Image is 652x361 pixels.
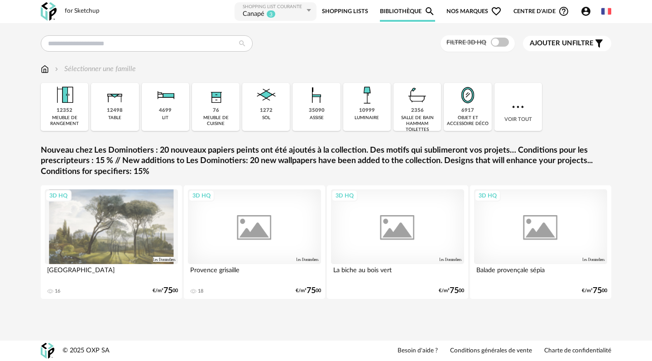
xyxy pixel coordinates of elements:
div: sol [262,115,270,121]
div: 12498 [107,107,123,114]
a: Besoin d'aide ? [398,347,438,355]
span: Magnify icon [424,6,435,17]
div: La biche au bois vert [331,264,464,282]
div: Voir tout [494,83,542,131]
span: filtre [530,39,594,48]
span: Account Circle icon [580,6,591,17]
div: 3D HQ [475,190,501,202]
div: Balade provençale sépia [474,264,607,282]
img: Rangement.png [204,83,228,107]
sup: 3 [266,10,276,18]
div: meuble de rangement [43,115,86,127]
div: 2356 [411,107,424,114]
span: Filter icon [594,38,604,49]
img: Salle%20de%20bain.png [405,83,430,107]
img: Table.png [103,83,127,107]
div: objet et accessoire déco [446,115,489,127]
div: €/m² 00 [296,288,321,294]
span: Heart Outline icon [491,6,502,17]
div: © 2025 OXP SA [62,347,110,355]
div: €/m² 00 [153,288,178,294]
div: assise [310,115,324,121]
div: Shopping List courante [243,4,304,10]
span: Centre d'aideHelp Circle Outline icon [513,6,569,17]
div: €/m² 00 [439,288,464,294]
div: table [108,115,121,121]
a: Nouveau chez Les Dominotiers : 20 nouveaux papiers peints ont été ajoutés à la collection. Des mo... [41,145,611,177]
span: 75 [450,288,459,294]
div: [GEOGRAPHIC_DATA] [45,264,178,282]
div: salle de bain hammam toilettes [396,115,438,133]
div: 3D HQ [188,190,215,202]
div: Provence grisaille [188,264,321,282]
div: meuble de cuisine [195,115,237,127]
img: Assise.png [304,83,329,107]
span: 75 [307,288,316,294]
a: Shopping Lists [322,1,368,22]
a: BibliothèqueMagnify icon [380,1,435,22]
a: 3D HQ [GEOGRAPHIC_DATA] 16 €/m²7500 [41,185,182,299]
img: fr [601,6,611,16]
div: Canapé [243,10,264,19]
span: Filtre 3D HQ [446,39,486,46]
div: luminaire [355,115,379,121]
span: Account Circle icon [580,6,595,17]
span: 75 [593,288,602,294]
a: Charte de confidentialité [544,347,611,355]
div: 1272 [260,107,273,114]
div: for Sketchup [65,7,100,15]
img: svg+xml;base64,PHN2ZyB3aWR0aD0iMTYiIGhlaWdodD0iMTciIHZpZXdCb3g9IjAgMCAxNiAxNyIgZmlsbD0ibm9uZSIgeG... [41,64,49,74]
span: Nos marques [446,1,502,22]
img: Luminaire.png [355,83,379,107]
img: OXP [41,343,54,359]
div: 18 [198,288,203,294]
div: Sélectionner une famille [53,64,136,74]
button: Ajouter unfiltre Filter icon [523,36,611,51]
img: svg+xml;base64,PHN2ZyB3aWR0aD0iMTYiIGhlaWdodD0iMTYiIHZpZXdCb3g9IjAgMCAxNiAxNiIgZmlsbD0ibm9uZSIgeG... [53,64,60,74]
div: 10999 [359,107,375,114]
img: Meuble%20de%20rangement.png [53,83,77,107]
div: 4699 [159,107,172,114]
div: €/m² 00 [582,288,607,294]
span: Help Circle Outline icon [558,6,569,17]
div: 76 [213,107,219,114]
img: Sol.png [254,83,278,107]
a: 3D HQ Provence grisaille 18 €/m²7500 [184,185,325,299]
a: 3D HQ Balade provençale sépia €/m²7500 [470,185,611,299]
span: Ajouter un [530,40,572,47]
div: 3D HQ [331,190,358,202]
span: 75 [163,288,173,294]
img: OXP [41,2,57,21]
img: more.7b13dc1.svg [510,99,526,115]
div: 12352 [57,107,72,114]
a: 3D HQ La biche au bois vert €/m²7500 [327,185,468,299]
img: Miroir.png [455,83,480,107]
a: Conditions générales de vente [450,347,532,355]
div: lit [162,115,168,121]
div: 35090 [309,107,325,114]
img: Literie.png [153,83,177,107]
div: 3D HQ [45,190,72,202]
div: 16 [55,288,60,294]
div: 6917 [461,107,474,114]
